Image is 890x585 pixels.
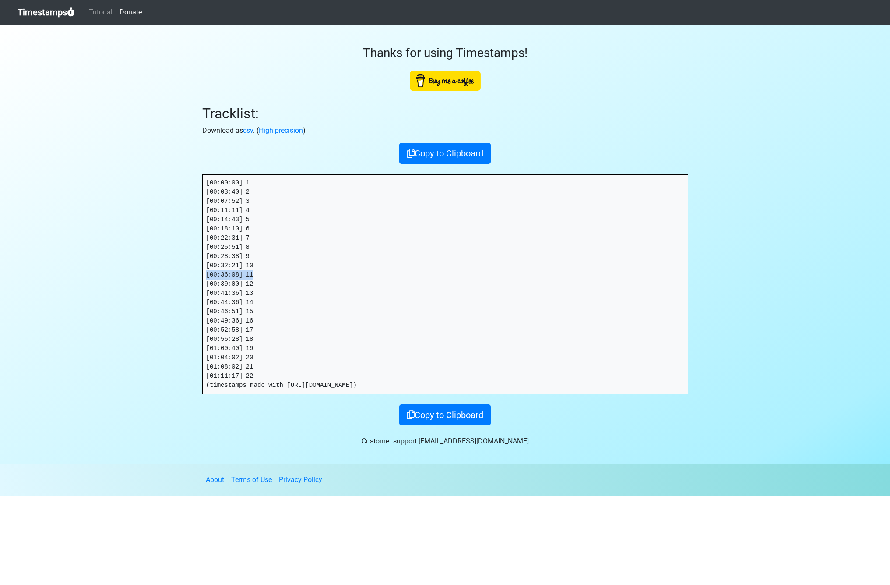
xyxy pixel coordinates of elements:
[202,125,688,136] p: Download as . ( )
[243,126,253,135] a: csv
[85,4,116,21] a: Tutorial
[410,71,481,91] img: Buy Me A Coffee
[399,404,491,425] button: Copy to Clipboard
[203,175,688,394] pre: [00:00:00] 1 [00:03:40] 2 [00:07:52] 3 [00:11:11] 4 [00:14:43] 5 [00:18:10] 6 [00:22:31] 7 [00:25...
[202,105,688,122] h2: Tracklist:
[18,4,75,21] a: Timestamps
[399,143,491,164] button: Copy to Clipboard
[202,46,688,60] h3: Thanks for using Timestamps!
[259,126,303,135] a: High precision
[206,475,224,484] a: About
[116,4,145,21] a: Donate
[279,475,322,484] a: Privacy Policy
[231,475,272,484] a: Terms of Use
